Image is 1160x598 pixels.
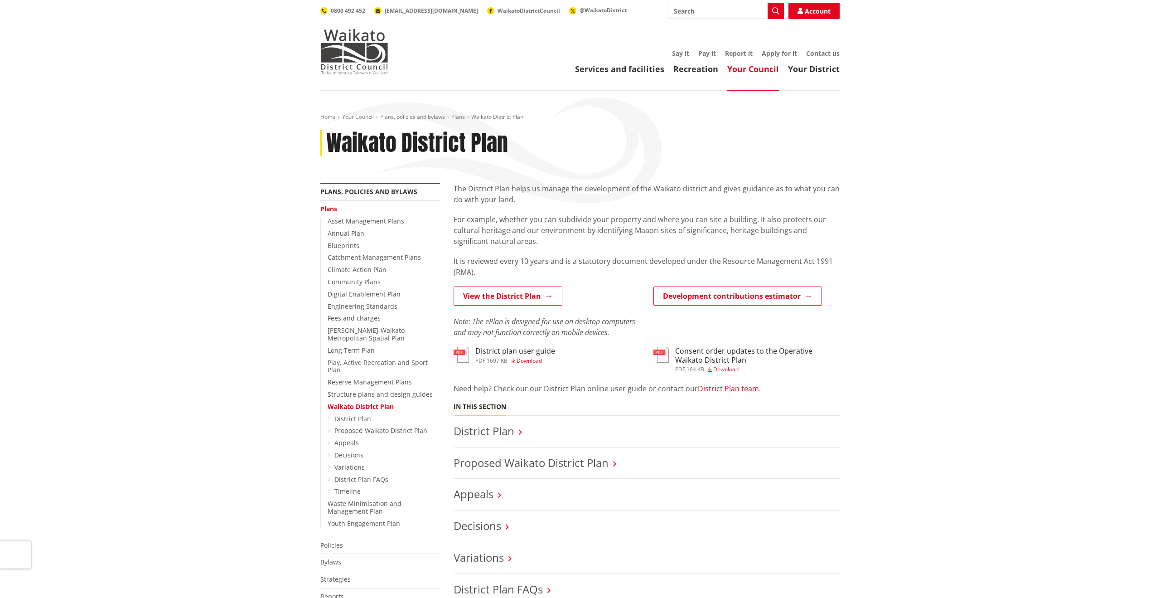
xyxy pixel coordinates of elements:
a: Variations [334,463,365,472]
h3: District plan user guide [475,347,555,355]
a: Apply for it [762,49,797,58]
a: Your Council [342,113,374,121]
a: Plans, policies and bylaws [320,187,417,196]
a: Timeline [334,487,361,496]
a: Long Term Plan [328,346,375,355]
a: Say it [672,49,689,58]
span: 164 KB [686,365,704,373]
a: @WaikatoDistrict [569,6,627,14]
a: Pay it [698,49,716,58]
span: WaikatoDistrictCouncil [498,7,560,15]
span: [EMAIL_ADDRESS][DOMAIN_NAME] [385,7,478,15]
img: document-pdf.svg [653,347,669,363]
a: Decisions [334,451,363,459]
span: pdf [475,357,485,365]
a: Reserve Management Plans [328,378,412,386]
span: 1697 KB [487,357,507,365]
a: Home [320,113,336,121]
a: [EMAIL_ADDRESS][DOMAIN_NAME] [374,7,478,15]
a: Contact us [806,49,840,58]
a: District Plan [334,414,371,423]
a: Appeals [454,486,493,501]
a: Plans [451,113,465,121]
a: District Plan team. [698,384,761,394]
a: Policies [320,541,343,549]
a: Variations [454,550,504,565]
a: Annual Plan [328,229,364,238]
p: It is reviewed every 10 years and is a statutory document developed under the Resource Management... [454,256,840,277]
a: Decisions [454,518,501,533]
a: Youth Engagement Plan [328,519,400,528]
a: Consent order updates to the Operative Waikato District Plan pdf,164 KB Download [653,347,840,372]
h3: Consent order updates to the Operative Waikato District Plan [675,347,840,364]
a: Waikato District Plan [328,402,394,411]
h5: In this section [454,403,506,411]
a: Structure plans and design guides [328,390,433,399]
a: Strategies [320,575,351,583]
a: Climate Action Plan [328,265,387,274]
a: Digital Enablement Plan [328,290,401,298]
nav: breadcrumb [320,113,840,121]
span: pdf [675,365,685,373]
a: Catchment Management Plans [328,253,421,262]
a: Fees and charges [328,314,381,322]
a: District Plan [454,423,514,438]
a: Proposed Waikato District Plan [334,426,427,435]
p: Need help? Check our our District Plan online user guide or contact our [454,383,840,394]
a: WaikatoDistrictCouncil [487,7,560,15]
a: Community Plans [328,277,381,286]
a: Plans, policies and bylaws [380,113,445,121]
a: Services and facilities [575,63,664,74]
span: Waikato District Plan [471,113,523,121]
a: Report it [725,49,753,58]
a: Recreation [673,63,718,74]
a: Plans [320,204,337,213]
a: Play, Active Recreation and Sport Plan [328,358,428,374]
img: Waikato District Council - Te Kaunihera aa Takiwaa o Waikato [320,29,388,74]
img: document-pdf.svg [454,347,469,363]
p: For example, whether you can subdivide your property and where you can site a building. It also p... [454,214,840,247]
a: Account [788,3,840,19]
a: [PERSON_NAME]-Waikato Metropolitan Spatial Plan [328,326,405,342]
a: District Plan FAQs [454,582,543,597]
a: Development contributions estimator [653,287,822,306]
h1: Waikato District Plan [326,130,508,156]
a: Asset Management Plans [328,217,404,225]
a: Proposed Waikato District Plan [454,455,609,470]
a: Blueprints [328,241,359,250]
a: Your Council [727,63,779,74]
a: Engineering Standards [328,302,397,311]
a: Appeals [334,438,359,447]
span: @WaikatoDistrict [580,6,627,14]
p: The District Plan helps us manage the development of the Waikato district and gives guidance as t... [454,183,840,205]
a: Bylaws [320,558,341,566]
a: View the District Plan [454,287,562,306]
a: 0800 492 452 [320,7,365,15]
div: , [475,358,555,364]
input: Search input [668,3,784,19]
a: District Plan FAQs [334,475,388,484]
span: Download [517,357,542,365]
a: Your District [788,63,840,74]
span: 0800 492 452 [331,7,365,15]
a: Waste Minimisation and Management Plan [328,499,401,515]
em: Note: The ePlan is designed for use on desktop computers and may not function correctly on mobile... [454,316,635,337]
a: District plan user guide pdf,1697 KB Download [454,347,555,363]
div: , [675,367,840,372]
span: Download [713,365,739,373]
